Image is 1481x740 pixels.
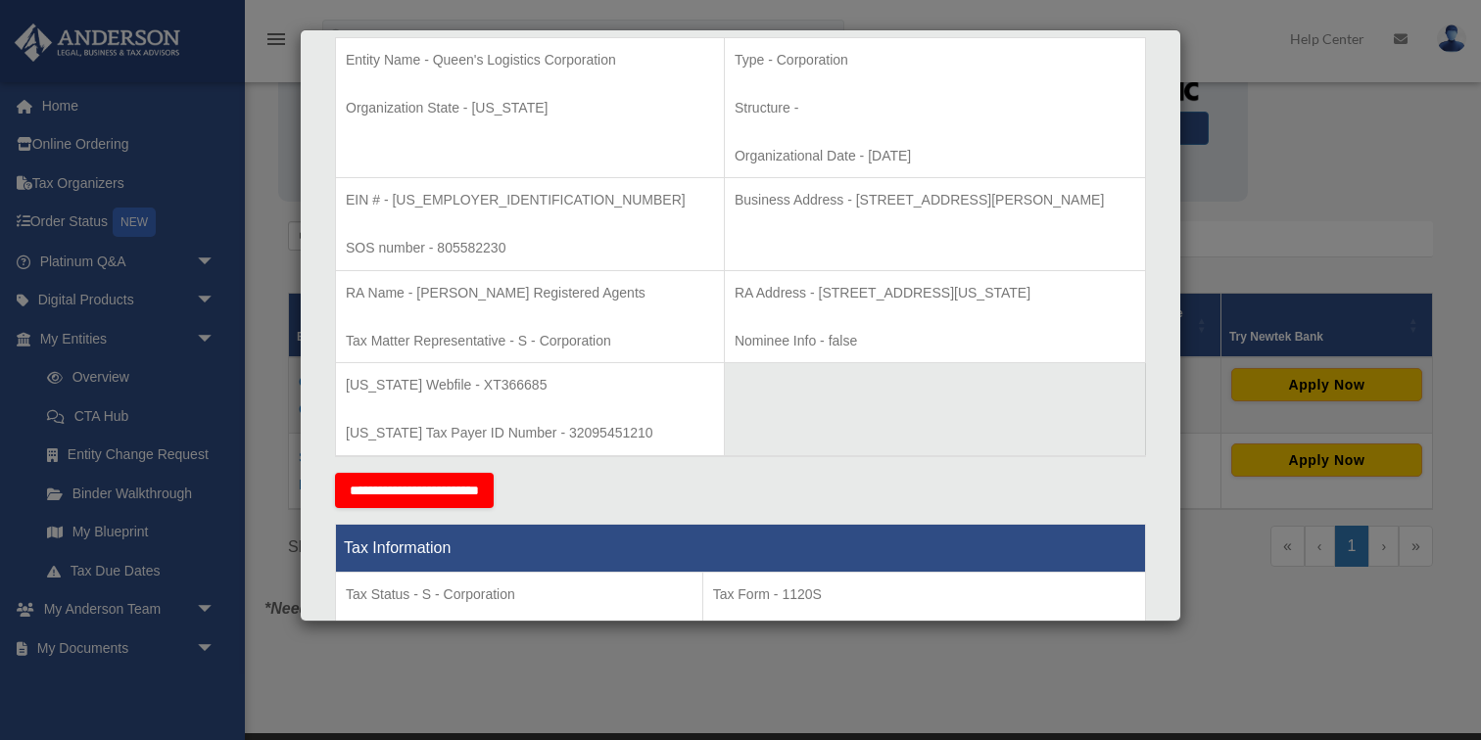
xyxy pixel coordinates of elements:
[346,236,714,260] p: SOS number - 805582230
[346,96,714,120] p: Organization State - [US_STATE]
[346,329,714,353] p: Tax Matter Representative - S - Corporation
[346,48,714,72] p: Entity Name - Queen's Logistics Corporation
[346,582,693,607] p: Tax Status - S - Corporation
[735,281,1135,305] p: RA Address - [STREET_ADDRESS][US_STATE]
[735,188,1135,212] p: Business Address - [STREET_ADDRESS][PERSON_NAME]
[346,373,714,397] p: [US_STATE] Webfile - XT366685
[346,188,714,212] p: EIN # - [US_EMPLOYER_IDENTIFICATION_NUMBER]
[735,96,1135,120] p: Structure -
[346,281,714,305] p: RA Name - [PERSON_NAME] Registered Agents
[336,524,1146,572] th: Tax Information
[735,48,1135,72] p: Type - Corporation
[713,582,1135,607] p: Tax Form - 1120S
[336,572,703,717] td: Tax Period Type - Fiscal
[735,144,1135,168] p: Organizational Date - [DATE]
[735,329,1135,353] p: Nominee Info - false
[346,421,714,445] p: [US_STATE] Tax Payer ID Number - 32095451210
